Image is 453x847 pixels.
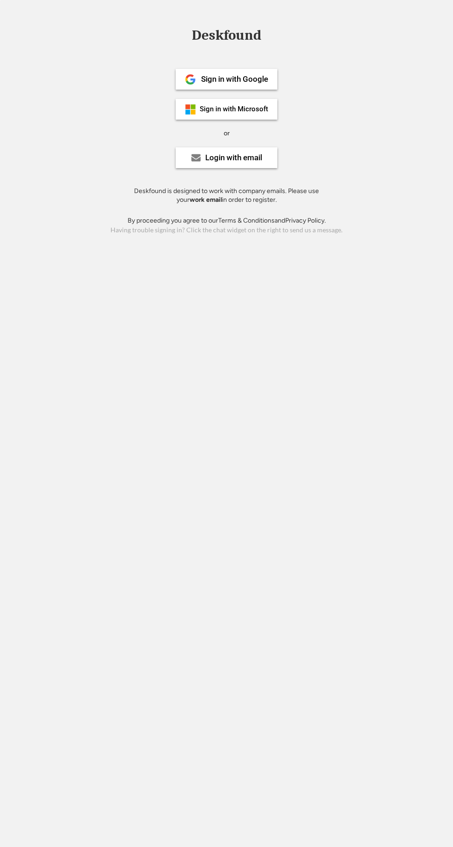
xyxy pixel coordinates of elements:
[185,74,196,85] img: 1024px-Google__G__Logo.svg.png
[200,106,268,113] div: Sign in with Microsoft
[128,216,326,225] div: By proceeding you agree to our and
[285,217,326,224] a: Privacy Policy.
[122,187,331,205] div: Deskfound is designed to work with company emails. Please use your in order to register.
[218,217,275,224] a: Terms & Conditions
[205,154,262,162] div: Login with email
[185,104,196,115] img: ms-symbollockup_mssymbol_19.png
[224,129,230,138] div: or
[201,75,268,83] div: Sign in with Google
[187,28,266,42] div: Deskfound
[190,196,222,204] strong: work email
